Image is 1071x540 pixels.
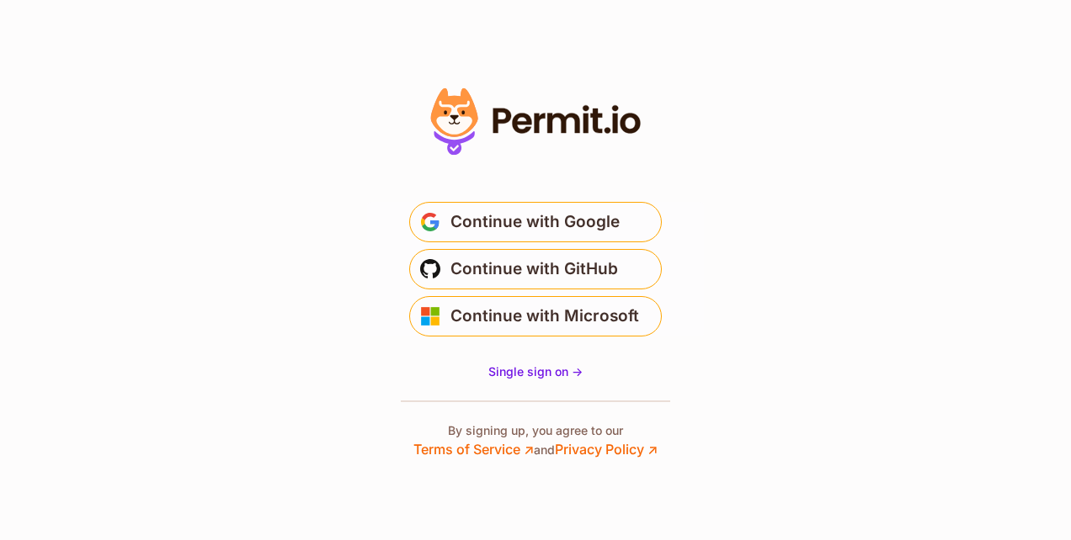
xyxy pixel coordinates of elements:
a: Terms of Service ↗ [413,441,534,458]
span: Continue with GitHub [450,256,618,283]
a: Single sign on -> [488,363,583,380]
span: Continue with Google [450,209,620,236]
button: Continue with Google [409,202,662,242]
span: Single sign on -> [488,364,583,379]
p: By signing up, you agree to our and [413,422,658,459]
button: Continue with GitHub [409,249,662,289]
a: Privacy Policy ↗ [555,441,658,458]
button: Continue with Microsoft [409,296,662,336]
span: Continue with Microsoft [450,303,639,330]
